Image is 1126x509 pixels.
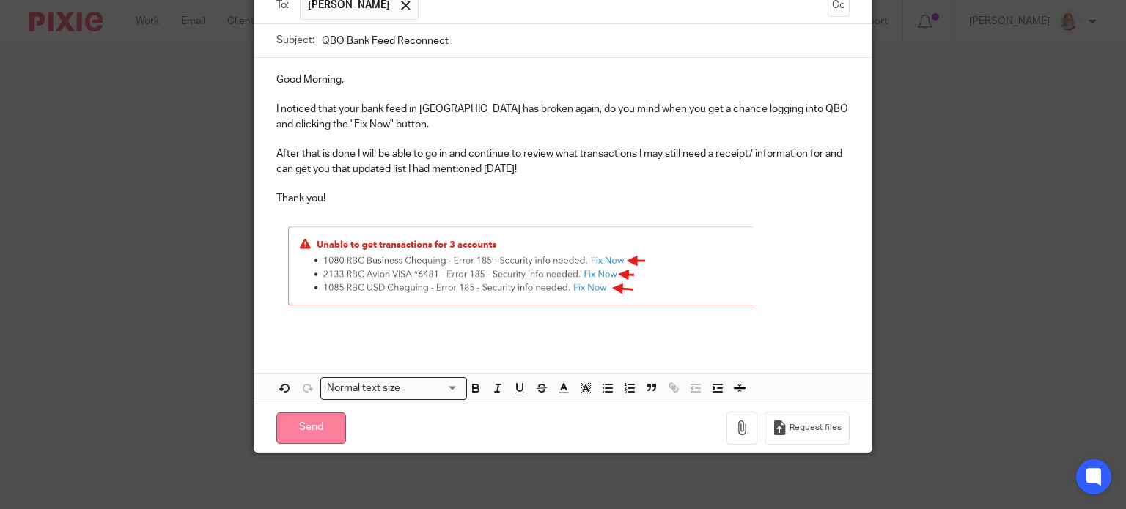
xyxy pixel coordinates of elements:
[405,381,458,396] input: Search for option
[276,221,753,328] img: Image
[276,146,850,177] p: After that is done I will be able to go in and continue to review what transactions I may still n...
[320,377,467,400] div: Search for option
[276,191,850,206] p: Thank you!
[324,381,404,396] span: Normal text size
[765,412,850,445] button: Request files
[276,412,346,444] input: Send
[276,102,850,132] p: I noticed that your bank feed in [GEOGRAPHIC_DATA] has broken again, do you mind when you get a c...
[276,73,850,87] p: Good Morning,
[276,33,314,48] label: Subject:
[790,422,842,434] span: Request files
